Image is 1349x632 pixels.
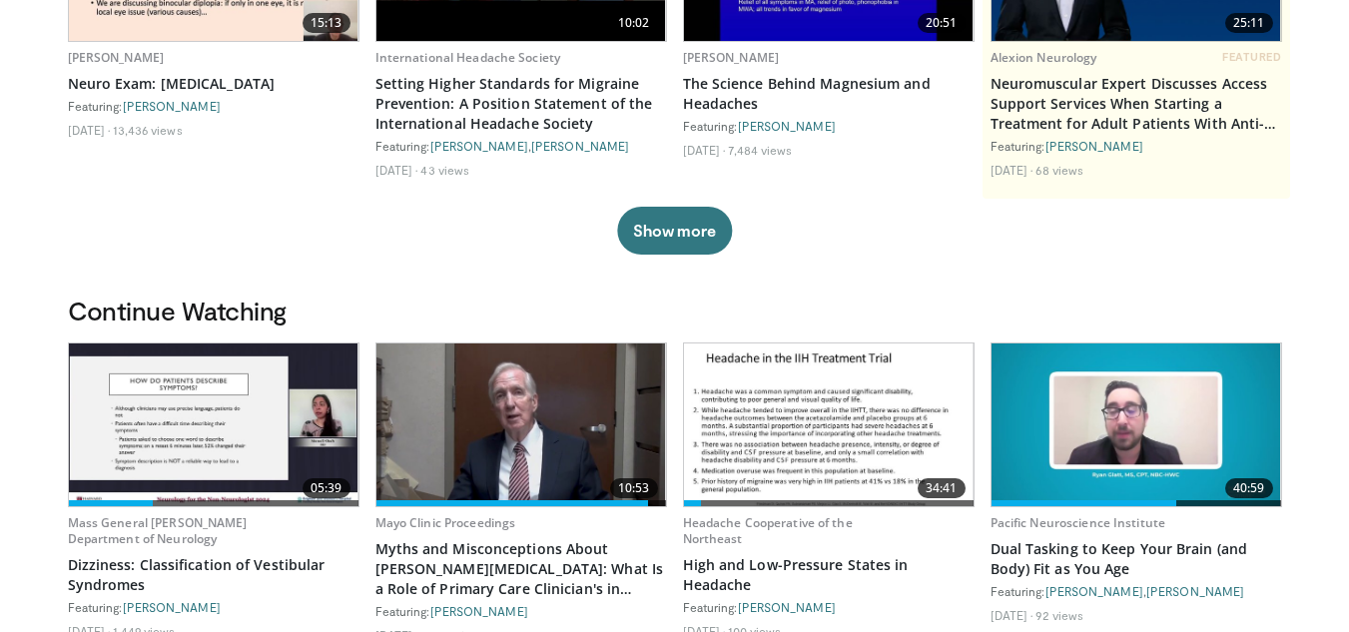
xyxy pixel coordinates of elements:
[991,162,1033,178] li: [DATE]
[992,343,1281,506] a: 40:59
[375,603,667,619] div: Featuring:
[610,478,658,498] span: 10:53
[683,599,975,615] div: Featuring:
[683,118,975,134] div: Featuring:
[68,295,1282,326] h3: Continue Watching
[1146,584,1244,598] a: [PERSON_NAME]
[683,142,726,158] li: [DATE]
[684,343,974,506] img: 5e93670e-e843-4433-9362-ff9e14e2601b.620x360_q85_upscale.jpg
[918,13,966,33] span: 20:51
[123,600,221,614] a: [PERSON_NAME]
[113,122,182,138] li: 13,436 views
[375,74,667,134] a: Setting Higher Standards for Migraine Prevention: A Position Statement of the International Heada...
[610,13,658,33] span: 10:02
[430,139,528,153] a: [PERSON_NAME]
[375,162,418,178] li: [DATE]
[991,49,1097,66] a: Alexion Neurology
[683,514,853,547] a: Headache Cooperative of the Northeast
[683,49,780,66] a: [PERSON_NAME]
[1045,584,1143,598] a: [PERSON_NAME]
[68,98,359,114] div: Featuring:
[1035,162,1083,178] li: 68 views
[684,343,974,506] a: 34:41
[69,343,358,506] a: 05:39
[683,555,975,595] a: High and Low-Pressure States in Headache
[738,119,836,133] a: [PERSON_NAME]
[68,555,359,595] a: Dizziness: Classification of Vestibular Syndromes
[738,600,836,614] a: [PERSON_NAME]
[1035,607,1083,623] li: 92 views
[420,162,469,178] li: 43 views
[68,122,111,138] li: [DATE]
[991,138,1282,154] div: Featuring:
[1045,139,1143,153] a: [PERSON_NAME]
[991,583,1282,599] div: Featuring: ,
[1225,13,1273,33] span: 25:11
[617,207,732,255] button: Show more
[1225,478,1273,498] span: 40:59
[68,514,248,547] a: Mass General [PERSON_NAME] Department of Neurology
[68,49,165,66] a: [PERSON_NAME]
[991,514,1166,531] a: Pacific Neuroscience Institute
[683,74,975,114] a: The Science Behind Magnesium and Headaches
[728,142,792,158] li: 7,484 views
[69,343,358,506] img: f3fa83fd-b5e8-4708-9642-6b8bfc6cea39.620x360_q85_upscale.jpg
[1222,50,1281,64] span: FEATURED
[430,604,528,618] a: [PERSON_NAME]
[375,49,561,66] a: International Headache Society
[123,99,221,113] a: [PERSON_NAME]
[376,343,666,506] img: dd4ea4d2-548e-40e2-8487-b77733a70694.620x360_q85_upscale.jpg
[375,138,667,154] div: Featuring: ,
[303,13,350,33] span: 15:13
[531,139,629,153] a: [PERSON_NAME]
[991,539,1282,579] a: Dual Tasking to Keep Your Brain (and Body) Fit as You Age
[375,514,516,531] a: Mayo Clinic Proceedings
[303,478,350,498] span: 05:39
[918,478,966,498] span: 34:41
[992,343,1281,506] img: 1347734c-a256-4ebc-ae70-d94124cac486.620x360_q85_upscale.jpg
[68,599,359,615] div: Featuring:
[991,607,1033,623] li: [DATE]
[375,539,667,599] a: Myths and Misconceptions About [PERSON_NAME][MEDICAL_DATA]: What Is a Role of Primary Care Clinic...
[376,343,666,506] a: 10:53
[68,74,359,94] a: Neuro Exam: [MEDICAL_DATA]
[991,74,1282,134] a: Neuromuscular Expert Discusses Access Support Services When Starting a Treatment for Adult Patien...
